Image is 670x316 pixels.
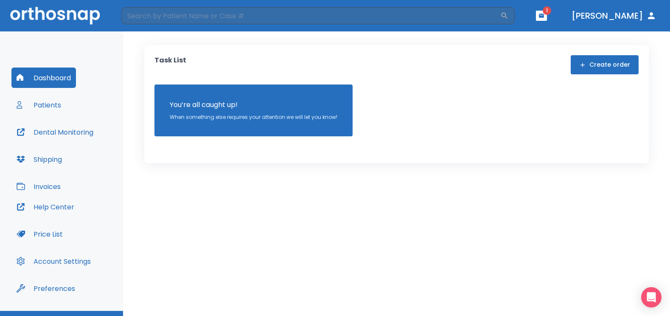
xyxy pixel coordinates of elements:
button: Patients [11,95,66,115]
input: Search by Patient Name or Case # [121,7,500,24]
button: Dashboard [11,68,76,88]
img: Orthosnap [10,7,100,24]
p: You’re all caught up! [170,100,337,110]
button: Price List [11,224,68,244]
button: [PERSON_NAME] [568,8,660,23]
button: Preferences [11,278,80,299]
button: Invoices [11,176,66,197]
button: Account Settings [11,251,96,271]
button: Shipping [11,149,67,169]
p: When something else requires your attention we will let you know! [170,113,337,121]
div: Open Intercom Messenger [641,287,662,308]
button: Dental Monitoring [11,122,98,142]
p: Task List [154,55,186,74]
button: Create order [571,55,639,74]
span: 1 [543,6,551,15]
button: Help Center [11,197,79,217]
